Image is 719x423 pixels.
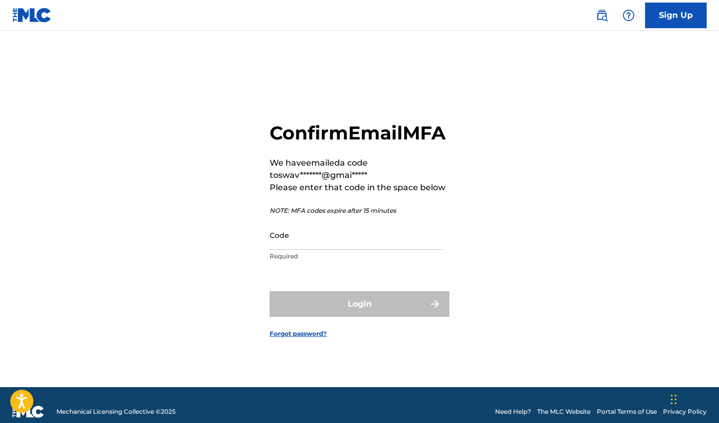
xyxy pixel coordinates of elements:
[56,407,176,416] span: Mechanical Licensing Collective © 2025
[12,406,44,418] img: logo
[668,374,719,423] iframe: Chat Widget
[671,384,677,415] div: Drag
[270,252,443,261] p: Required
[596,9,608,22] img: search
[12,8,52,23] img: MLC Logo
[663,407,707,416] a: Privacy Policy
[537,407,591,416] a: The MLC Website
[597,407,657,416] a: Portal Terms of Use
[270,329,327,338] a: Forgot password?
[622,9,635,22] img: help
[270,122,449,145] h2: Confirm Email MFA
[618,5,639,26] div: Help
[592,5,612,26] a: Public Search
[270,182,449,194] p: Please enter that code in the space below
[495,407,531,416] a: Need Help?
[645,3,707,28] a: Sign Up
[270,206,449,215] p: NOTE: MFA codes expire after 15 minutes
